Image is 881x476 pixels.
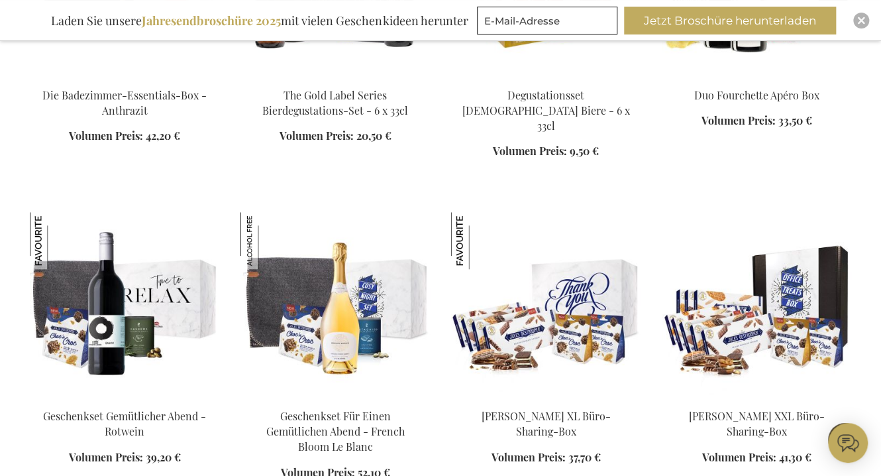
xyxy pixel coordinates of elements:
[451,72,641,84] a: Tasting Set Belgian Beers
[30,212,219,398] img: Personalised Red Wine - artistic design
[477,7,621,38] form: marketing offers and promotions
[701,113,812,129] a: Volumen Preis: 33,50 €
[69,129,180,144] a: Volumen Preis: 42,20 €
[69,450,181,465] a: Volumen Preis: 39,20 €
[662,392,851,405] a: Jules Destrooper XXL Büro-Sharing-Box
[45,7,474,34] div: Laden Sie unsere mit vielen Geschenkideen herunter
[451,212,641,398] img: Jules Destrooper XL Office Sharing Box
[477,7,617,34] input: E-Mail-Adresse
[43,409,206,438] a: Geschenkset Gemütlicher Abend - Rotwein
[280,129,391,144] a: Volumen Preis: 20,50 €
[146,450,181,464] span: 39,20 €
[662,72,851,84] a: Duo Fourchette Apéro Box
[482,409,611,438] a: [PERSON_NAME] XL Büro-Sharing-Box
[701,113,776,127] span: Volumen Preis:
[240,212,430,398] img: Cosy Evening Gift Set - French Bloom Le Blanc
[30,212,87,269] img: Geschenkset Gemütlicher Abend - Rotwein
[69,129,143,143] span: Volumen Preis:
[240,212,297,269] img: Geschenkset Für Einen Gemütlichen Abend - French Bloom Le Blanc
[280,129,354,143] span: Volumen Preis:
[779,450,811,464] span: 41,30 €
[689,409,825,438] a: [PERSON_NAME] XXL Büro-Sharing-Box
[262,88,408,117] a: The Gold Label Series Bierdegustations-Set - 6 x 33cl
[624,7,836,34] button: Jetzt Broschüre herunterladen
[240,72,430,84] a: The Gold Label Series Beer Tasting Set
[69,450,143,464] span: Volumen Preis:
[492,450,601,465] a: Volumen Preis: 37,70 €
[853,13,869,29] div: Close
[702,450,776,464] span: Volumen Preis:
[451,212,508,269] img: Jules Destrooper XL Büro-Sharing-Box
[492,450,566,464] span: Volumen Preis:
[828,423,868,463] iframe: belco-activator-frame
[451,392,641,405] a: Jules Destrooper XL Office Sharing Box Jules Destrooper XL Büro-Sharing-Box
[857,17,865,25] img: Close
[702,450,811,465] a: Volumen Preis: 41,30 €
[266,409,405,453] a: Geschenkset Für Einen Gemütlichen Abend - French Bloom Le Blanc
[42,88,207,117] a: Die Badezimmer-Essentials-Box - Anthrazit
[662,212,851,398] img: Jules Destrooper XXL Büro-Sharing-Box
[146,129,180,143] span: 42,20 €
[240,392,430,405] a: Cosy Evening Gift Set - French Bloom Le Blanc Geschenkset Für Einen Gemütlichen Abend - French Bl...
[568,450,601,464] span: 37,70 €
[356,129,391,143] span: 20,50 €
[30,72,219,84] a: Bathroom Essentials Box - Anthracite
[30,392,219,405] a: Personalised Red Wine - artistic design Geschenkset Gemütlicher Abend - Rotwein
[694,88,819,102] a: Duo Fourchette Apéro Box
[778,113,812,127] span: 33,50 €
[142,13,281,29] b: Jahresendbroschüre 2025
